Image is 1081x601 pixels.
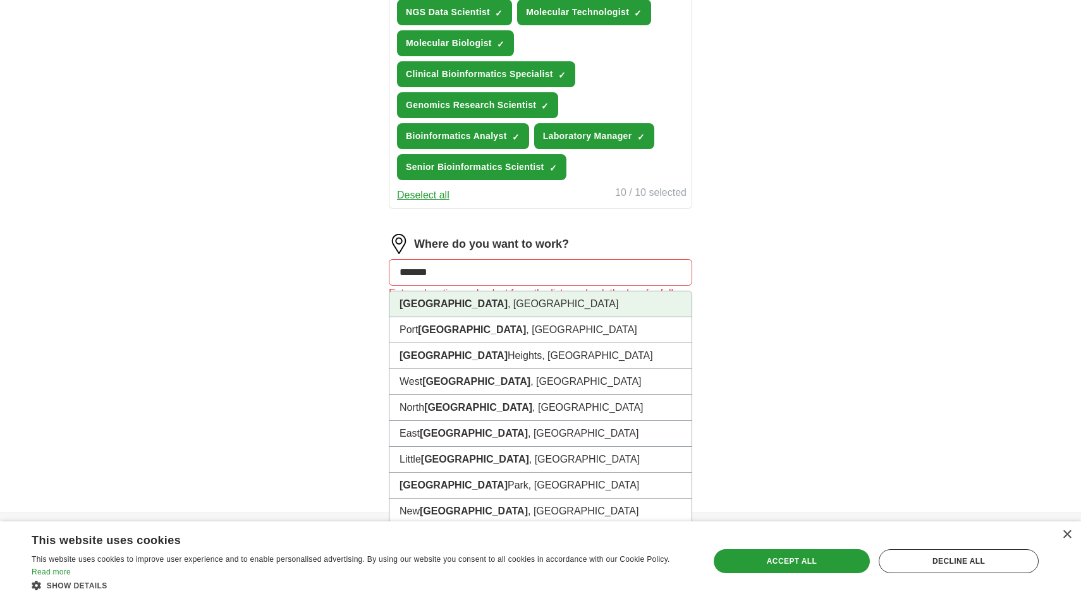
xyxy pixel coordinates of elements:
[543,130,632,143] span: Laboratory Manager
[397,61,575,87] button: Clinical Bioinformatics Specialist✓
[738,513,935,549] h4: Country selection
[406,37,492,50] span: Molecular Biologist
[420,506,528,516] strong: [GEOGRAPHIC_DATA]
[389,317,692,343] li: Port , [GEOGRAPHIC_DATA]
[397,30,514,56] button: Molecular Biologist✓
[389,499,692,525] li: New , [GEOGRAPHIC_DATA]
[389,421,692,447] li: East , [GEOGRAPHIC_DATA]
[497,39,504,49] span: ✓
[418,324,526,335] strong: [GEOGRAPHIC_DATA]
[400,480,508,490] strong: [GEOGRAPHIC_DATA]
[422,376,530,387] strong: [GEOGRAPHIC_DATA]
[424,402,532,413] strong: [GEOGRAPHIC_DATA]
[397,123,529,149] button: Bioinformatics Analyst✓
[389,473,692,499] li: Park, [GEOGRAPHIC_DATA]
[421,454,529,464] strong: [GEOGRAPHIC_DATA]
[406,68,553,81] span: Clinical Bioinformatics Specialist
[389,369,692,395] li: West , [GEOGRAPHIC_DATA]
[526,6,629,19] span: Molecular Technologist
[541,101,549,111] span: ✓
[615,185,687,203] div: 10 / 10 selected
[400,350,508,361] strong: [GEOGRAPHIC_DATA]
[714,549,870,573] div: Accept all
[414,236,569,253] label: Where do you want to work?
[534,123,654,149] button: Laboratory Manager✓
[1062,530,1072,540] div: Close
[389,447,692,473] li: Little , [GEOGRAPHIC_DATA]
[397,92,558,118] button: Genomics Research Scientist✓
[389,234,409,254] img: location.png
[549,163,557,173] span: ✓
[397,154,566,180] button: Senior Bioinformatics Scientist✓
[389,395,692,421] li: North , [GEOGRAPHIC_DATA]
[406,161,544,174] span: Senior Bioinformatics Scientist
[397,188,449,203] button: Deselect all
[406,130,507,143] span: Bioinformatics Analyst
[32,555,670,564] span: This website uses cookies to improve user experience and to enable personalised advertising. By u...
[879,549,1039,573] div: Decline all
[406,6,490,19] span: NGS Data Scientist
[47,581,107,590] span: Show details
[512,132,520,142] span: ✓
[634,8,642,18] span: ✓
[389,343,692,369] li: Heights, [GEOGRAPHIC_DATA]
[400,298,508,309] strong: [GEOGRAPHIC_DATA]
[637,132,645,142] span: ✓
[389,286,692,316] div: Enter a location and select from the list, or check the box for fully remote roles
[558,70,566,80] span: ✓
[420,428,528,439] strong: [GEOGRAPHIC_DATA]
[389,291,692,317] li: , [GEOGRAPHIC_DATA]
[32,529,657,548] div: This website uses cookies
[32,579,689,592] div: Show details
[32,568,71,576] a: Read more, opens a new window
[495,8,503,18] span: ✓
[406,99,536,112] span: Genomics Research Scientist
